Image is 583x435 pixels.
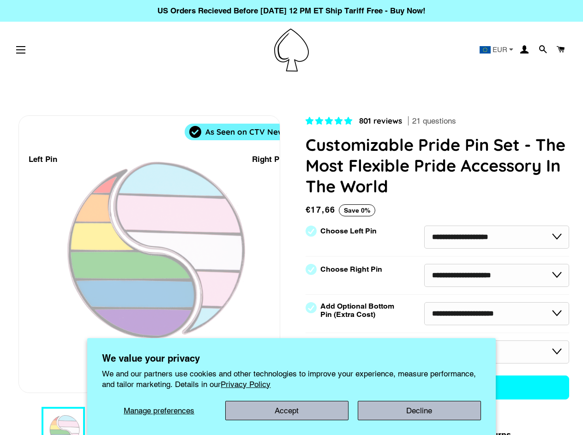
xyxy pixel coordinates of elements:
span: Manage preferences [124,406,194,415]
label: Choose Right Pin [320,265,382,274]
h2: We value your privacy [102,353,481,364]
img: Pin-Ace [274,29,309,72]
span: 21 questions [412,116,456,127]
p: We and our partners use cookies and other technologies to improve your experience, measure perfor... [102,369,481,389]
span: EUR [493,46,507,53]
div: Right Pin [252,153,286,166]
button: Decline [358,401,481,420]
h1: Customizable Pride Pin Set - The Most Flexible Pride Accessory In The World [306,134,570,197]
div: 1 / 7 [19,116,280,393]
button: Manage preferences [102,401,216,420]
span: €17,66 [306,205,336,215]
a: Privacy Policy [221,380,270,389]
label: Add Optional Bottom Pin (Extra Cost) [320,302,398,319]
label: Choose Left Pin [320,227,377,235]
span: 801 reviews [359,116,402,125]
button: Accept [225,401,349,420]
span: 4.83 stars [306,116,355,125]
span: Save 0% [339,204,375,216]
